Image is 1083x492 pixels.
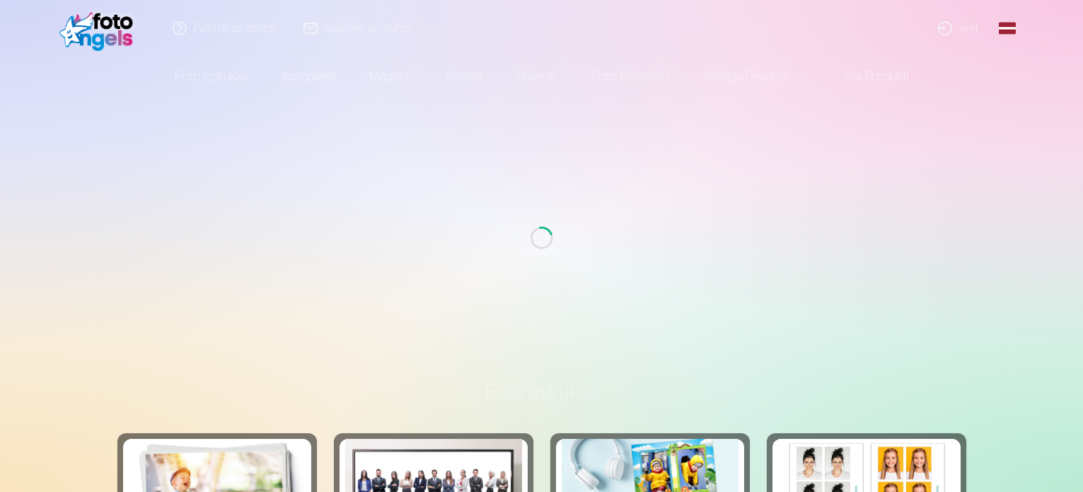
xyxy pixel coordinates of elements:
img: /fa1 [59,6,141,51]
a: Komplekti [265,57,352,96]
a: Atslēgu piekariņi [685,57,804,96]
a: Foto izdrukas [158,57,265,96]
a: Visi produkti [804,57,926,96]
h3: Foto izdrukas [129,379,955,405]
a: Krūzes [429,57,499,96]
a: Magnēti [352,57,429,96]
a: Foto kalendāri [574,57,685,96]
a: Suvenīri [499,57,574,96]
